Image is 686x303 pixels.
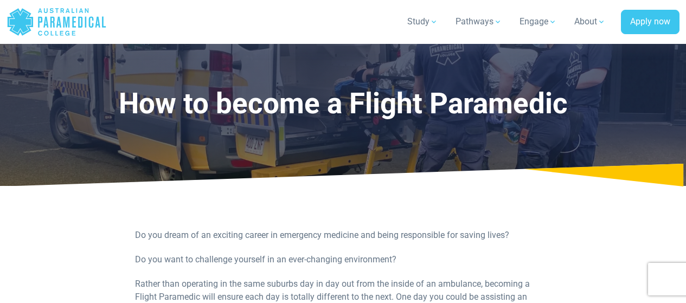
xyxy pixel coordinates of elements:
h1: How to become a Flight Paramedic [91,87,595,121]
a: Study [401,7,445,37]
p: Do you dream of an exciting career in emergency medicine and being responsible for saving lives? [135,229,551,242]
a: Pathways [449,7,509,37]
a: Apply now [621,10,679,35]
p: Do you want to challenge yourself in an ever-changing environment? [135,253,551,266]
a: Australian Paramedical College [7,4,107,40]
a: Engage [513,7,563,37]
a: About [568,7,612,37]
